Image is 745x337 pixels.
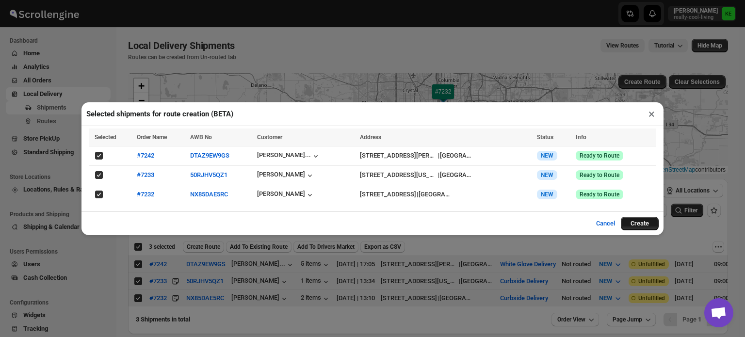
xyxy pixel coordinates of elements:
h2: Selected shipments for route creation (BETA) [86,109,233,119]
div: | [360,151,531,160]
div: [STREET_ADDRESS][PERSON_NAME] [360,151,437,160]
span: Ready to Route [580,152,619,160]
button: [PERSON_NAME]... [257,151,321,161]
button: DTAZ9EW9GS [190,152,229,159]
span: Ready to Route [580,171,619,179]
div: | [360,170,531,180]
div: [PERSON_NAME]... [257,151,311,159]
span: NEW [541,152,553,159]
button: #7233 [137,171,154,178]
span: Status [537,134,553,141]
span: Address [360,134,381,141]
span: Customer [257,134,282,141]
div: Open chat [704,298,733,327]
div: [GEOGRAPHIC_DATA] [440,170,474,180]
span: AWB No [190,134,212,141]
button: #7242 [137,152,154,159]
button: 50RJHV5QZ1 [190,171,227,178]
button: × [645,107,659,121]
div: [STREET_ADDRESS][US_STATE] [360,170,437,180]
span: Info [576,134,586,141]
div: [GEOGRAPHIC_DATA] [440,151,474,160]
span: Order Name [137,134,167,141]
button: [PERSON_NAME] [257,171,315,180]
span: NEW [541,172,553,178]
